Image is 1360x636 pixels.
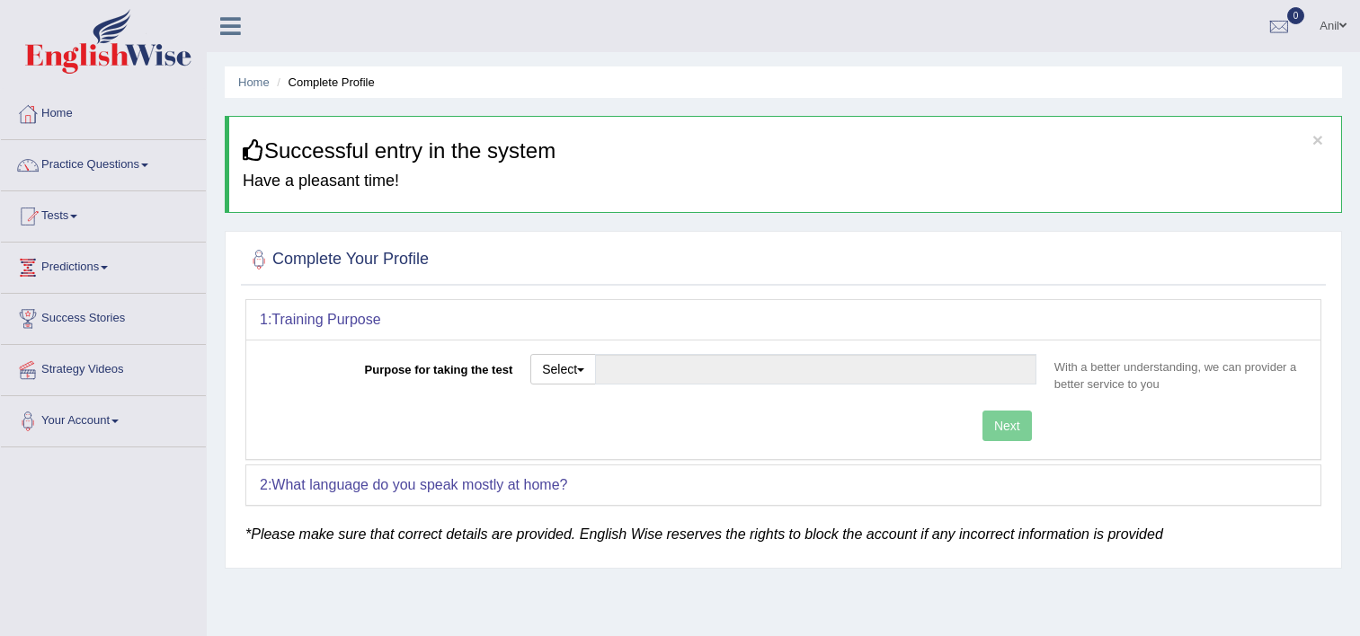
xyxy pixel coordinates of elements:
[1,89,206,134] a: Home
[243,172,1328,190] h4: Have a pleasant time!
[271,312,380,327] b: Training Purpose
[1,294,206,339] a: Success Stories
[530,354,596,384] button: Select
[1287,7,1305,24] span: 0
[238,75,270,89] a: Home
[243,139,1328,163] h3: Successful entry in the system
[1,243,206,287] a: Predictions
[272,74,374,91] li: Complete Profile
[1,345,206,390] a: Strategy Videos
[1312,130,1323,149] button: ×
[245,526,1163,542] em: *Please make sure that correct details are provided. English Wise reserves the rights to block th...
[260,354,521,378] label: Purpose for taking the test
[246,300,1320,340] div: 1:
[1,140,206,185] a: Practice Questions
[271,477,567,492] b: What language do you speak mostly at home?
[1,191,206,236] a: Tests
[1045,358,1307,393] p: With a better understanding, we can provider a better service to you
[245,246,429,273] h2: Complete Your Profile
[1,396,206,441] a: Your Account
[246,465,1320,505] div: 2:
